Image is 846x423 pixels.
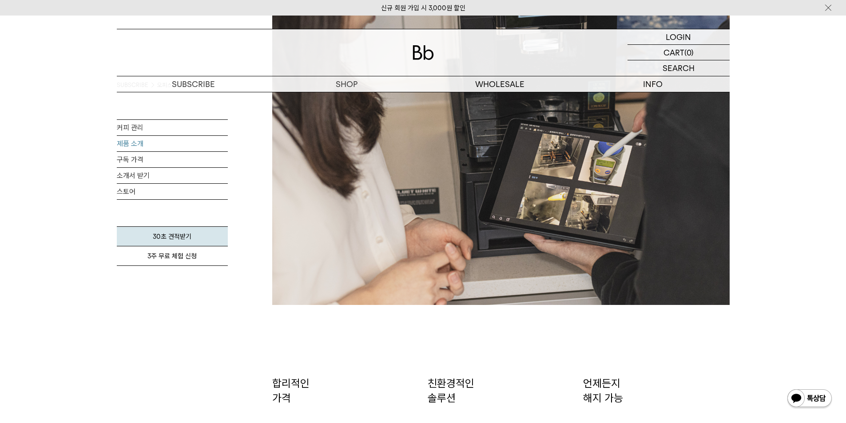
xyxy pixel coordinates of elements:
a: SHOP [270,76,423,92]
p: 합리적인 가격 [272,376,419,406]
p: 언제든지 해지 가능 [583,376,730,406]
a: 3주 무료 체험 신청 [117,246,228,266]
img: 로고 [413,45,434,60]
p: CART [663,45,684,60]
a: SUBSCRIBE [117,76,270,92]
p: WHOLESALE [423,76,576,92]
a: CART (0) [628,45,730,60]
a: 제품 소개 [117,136,228,151]
p: 친환경적인 솔루션 [428,376,574,406]
a: 신규 회원 가입 시 3,000원 할인 [381,4,465,12]
a: 30초 견적받기 [117,226,228,246]
p: INFO [576,76,730,92]
a: LOGIN [628,29,730,45]
a: 소개서 받기 [117,168,228,183]
a: 구독 가격 [117,152,228,167]
img: 카카오톡 채널 1:1 채팅 버튼 [786,388,833,410]
p: LOGIN [666,29,691,44]
p: (0) [684,45,694,60]
a: 스토어 [117,184,228,199]
p: SEARCH [663,60,695,76]
a: 커피 관리 [117,120,228,135]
